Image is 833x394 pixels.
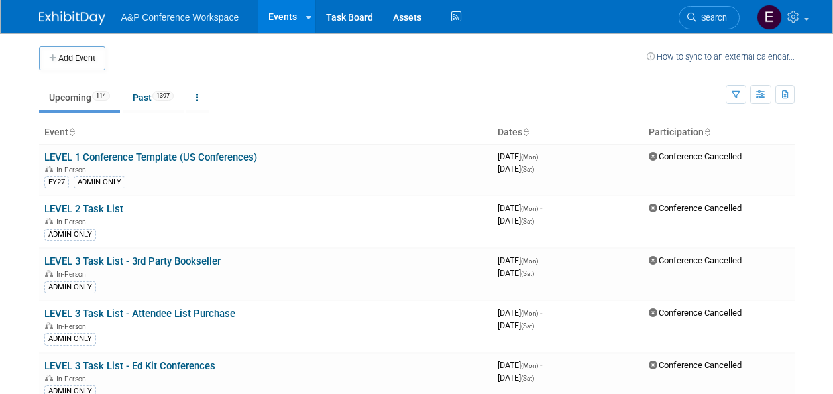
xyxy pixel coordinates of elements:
a: Upcoming114 [39,85,120,110]
a: Past1397 [123,85,184,110]
span: 1397 [152,91,174,101]
a: Sort by Start Date [522,127,529,137]
span: (Sat) [521,270,534,277]
img: In-Person Event [45,166,53,172]
span: In-Person [56,322,90,331]
span: - [540,255,542,265]
a: LEVEL 3 Task List - Attendee List Purchase [44,308,235,320]
span: Search [696,13,727,23]
span: - [540,360,542,370]
th: Dates [492,121,643,144]
button: Add Event [39,46,105,70]
a: LEVEL 1 Conference Template (US Conferences) [44,151,257,163]
span: [DATE] [498,308,542,318]
span: A&P Conference Workspace [121,12,239,23]
span: (Mon) [521,205,538,212]
div: ADMIN ONLY [44,281,96,293]
img: In-Person Event [45,270,53,277]
a: Sort by Event Name [68,127,75,137]
a: LEVEL 2 Task List [44,203,123,215]
span: [DATE] [498,373,534,383]
span: 114 [92,91,110,101]
a: How to sync to an external calendar... [647,52,795,62]
a: Search [679,6,740,29]
img: Erika Rollins [757,5,782,30]
span: [DATE] [498,255,542,265]
span: (Sat) [521,322,534,330]
img: In-Person Event [45,218,53,224]
img: In-Person Event [45,375,53,381]
span: - [540,203,542,213]
span: In-Person [56,218,90,226]
span: (Sat) [521,375,534,382]
span: [DATE] [498,360,542,370]
span: - [540,308,542,318]
div: ADMIN ONLY [74,176,125,188]
span: Conference Cancelled [649,360,742,370]
span: (Mon) [521,362,538,369]
span: [DATE] [498,164,534,174]
img: In-Person Event [45,322,53,329]
span: In-Person [56,375,90,383]
span: (Sat) [521,218,534,225]
a: LEVEL 3 Task List - Ed Kit Conferences [44,360,215,372]
span: [DATE] [498,203,542,213]
span: Conference Cancelled [649,255,742,265]
span: (Sat) [521,166,534,173]
span: [DATE] [498,216,534,226]
span: Conference Cancelled [649,151,742,161]
th: Event [39,121,492,144]
div: FY27 [44,176,69,188]
span: In-Person [56,166,90,174]
div: ADMIN ONLY [44,333,96,345]
span: In-Person [56,270,90,279]
span: - [540,151,542,161]
span: [DATE] [498,151,542,161]
span: Conference Cancelled [649,203,742,213]
div: ADMIN ONLY [44,229,96,241]
img: ExhibitDay [39,11,105,25]
span: (Mon) [521,153,538,161]
span: [DATE] [498,320,534,330]
span: [DATE] [498,268,534,278]
span: Conference Cancelled [649,308,742,318]
a: LEVEL 3 Task List - 3rd Party Bookseller [44,255,221,267]
span: (Mon) [521,257,538,265]
a: Sort by Participation Type [704,127,710,137]
span: (Mon) [521,310,538,317]
th: Participation [643,121,795,144]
